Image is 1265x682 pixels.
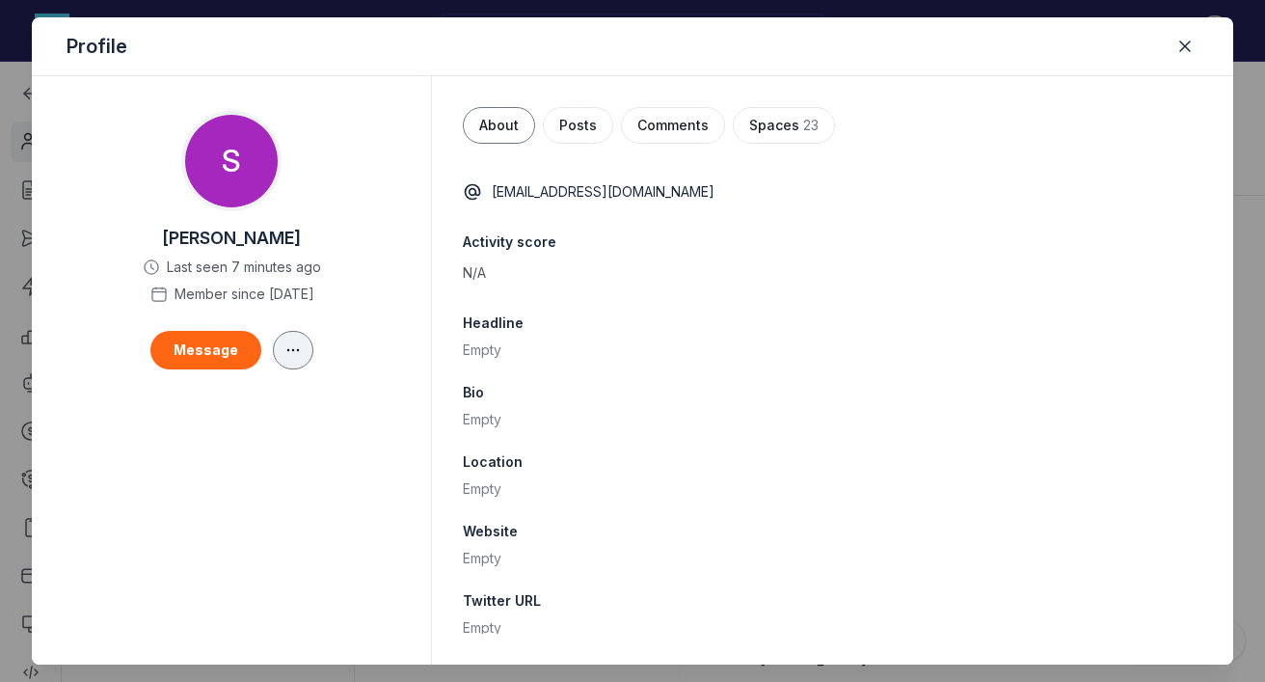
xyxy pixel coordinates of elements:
[803,116,819,135] span: 23
[463,550,501,566] span: Empty
[162,227,301,250] span: [PERSON_NAME]
[733,107,835,144] button: Spaces23
[749,116,799,135] span: Spaces
[463,480,501,497] span: Empty
[167,258,321,277] span: Last seen 7 minutes ago
[559,116,597,135] span: Posts
[621,107,725,144] button: Comments
[463,411,501,427] span: Empty
[463,341,501,358] span: Empty
[463,591,541,611] span: Twitter URL
[463,619,501,636] span: Empty
[479,116,519,135] span: About
[492,182,714,202] p: [EMAIL_ADDRESS][DOMAIN_NAME]
[637,116,709,135] span: Comments
[175,285,314,304] span: Member since [DATE]
[463,522,518,541] span: Website
[150,331,261,369] button: Message
[185,115,278,207] div: S
[463,383,484,402] span: Bio
[67,33,127,60] h5: Profile
[463,107,535,144] button: About
[543,107,613,144] button: Posts
[463,452,523,472] span: Location
[463,314,524,333] span: Headline
[463,263,1202,283] span: N/A
[1171,33,1198,60] button: Close
[463,232,1202,252] span: Activity score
